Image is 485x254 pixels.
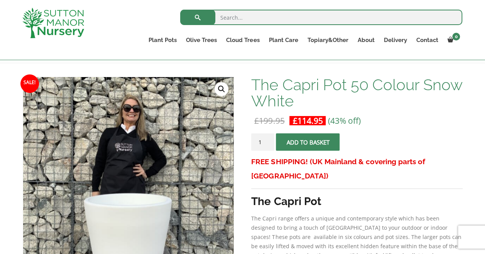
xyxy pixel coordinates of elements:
[22,8,84,38] img: logo
[292,115,297,126] span: £
[251,77,462,109] h1: The Capri Pot 50 Colour Snow White
[328,115,360,126] span: (43% off)
[144,35,181,45] a: Plant Pots
[379,35,411,45] a: Delivery
[215,82,228,96] a: View full-screen image gallery
[302,35,353,45] a: Topiary&Other
[221,35,264,45] a: Cloud Trees
[292,115,323,126] bdi: 114.95
[180,10,462,25] input: Search...
[251,195,321,208] strong: The Capri Pot
[411,35,443,45] a: Contact
[276,133,340,151] button: Add to basket
[452,33,460,40] span: 0
[251,133,274,151] input: Product quantity
[254,115,284,126] bdi: 199.95
[353,35,379,45] a: About
[254,115,259,126] span: £
[264,35,302,45] a: Plant Care
[443,35,462,45] a: 0
[181,35,221,45] a: Olive Trees
[20,74,39,93] span: Sale!
[251,155,462,183] h3: FREE SHIPPING! (UK Mainland & covering parts of [GEOGRAPHIC_DATA])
